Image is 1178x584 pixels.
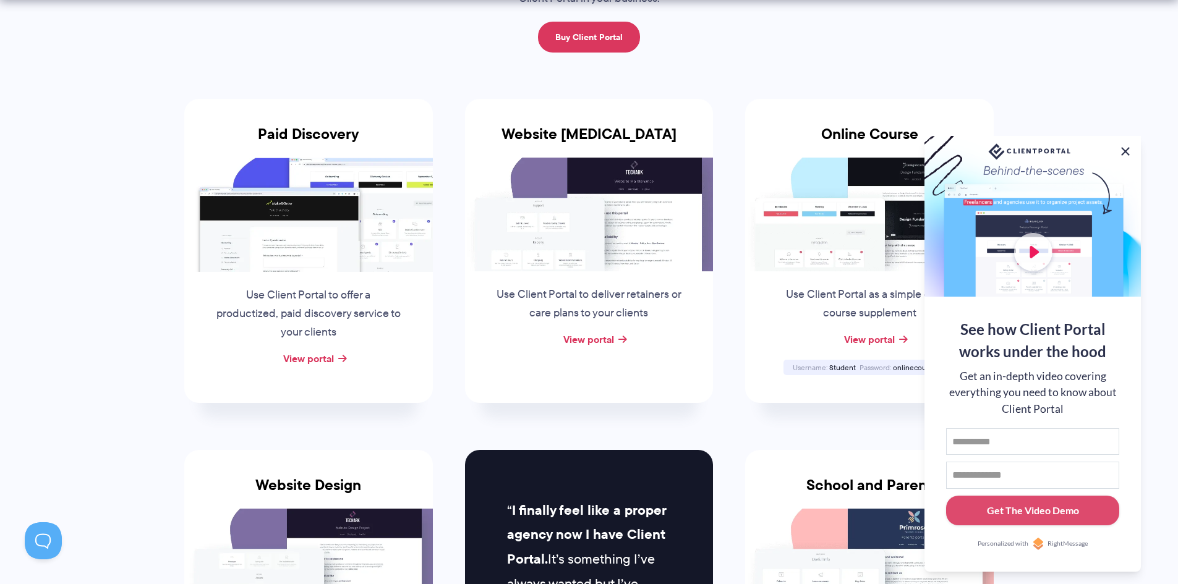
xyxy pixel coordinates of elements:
[987,503,1079,518] div: Get The Video Demo
[946,496,1119,526] button: Get The Video Demo
[184,476,433,509] h3: Website Design
[1048,539,1088,549] span: RightMessage
[495,286,683,323] p: Use Client Portal to deliver retainers or care plans to your clients
[507,500,666,570] strong: I finally feel like a proper agency now I have Client Portal.
[946,538,1119,550] a: Personalized withRightMessage
[946,318,1119,363] div: See how Client Portal works under the hood
[844,332,895,347] a: View portal
[893,362,946,373] span: onlinecourse123
[465,125,714,158] h3: Website [MEDICAL_DATA]
[946,368,1119,417] div: Get an in-depth video covering everything you need to know about Client Portal
[745,476,994,509] h3: School and Parent
[745,125,994,158] h3: Online Course
[793,362,827,373] span: Username
[775,286,963,323] p: Use Client Portal as a simple online course supplement
[215,286,403,342] p: Use Client Portal to offer a productized, paid discovery service to your clients
[563,332,614,347] a: View portal
[978,539,1028,549] span: Personalized with
[860,362,891,373] span: Password
[1032,538,1044,550] img: Personalized with RightMessage
[829,362,856,373] span: Student
[25,522,62,559] iframe: Toggle Customer Support
[184,125,433,158] h3: Paid Discovery
[538,22,640,53] a: Buy Client Portal
[283,351,334,366] a: View portal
